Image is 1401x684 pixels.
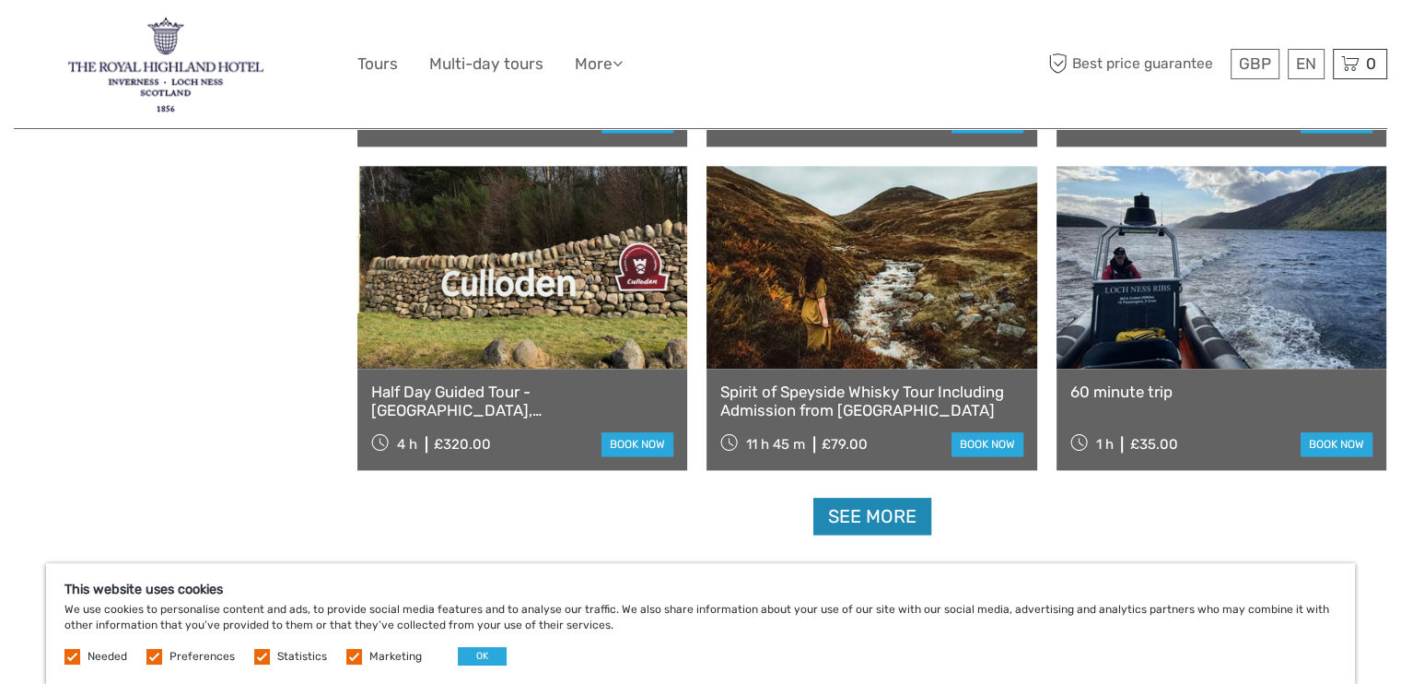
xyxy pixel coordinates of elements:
[371,383,673,420] a: Half Day Guided Tour -[GEOGRAPHIC_DATA], [GEOGRAPHIC_DATA], [GEOGRAPHIC_DATA] and [GEOGRAPHIC_DATA]
[277,649,327,665] label: Statistics
[1044,49,1226,79] span: Best price guarantee
[68,14,263,114] img: 969-e8673f68-c1db-4b2b-ae71-abcd84226628_logo_big.jpg
[720,383,1022,420] a: Spirit of Speyside Whisky Tour Including Admission from [GEOGRAPHIC_DATA]
[26,32,208,47] p: We're away right now. Please check back later!
[429,51,543,77] a: Multi-day tours
[369,649,422,665] label: Marketing
[1070,383,1372,401] a: 60 minute trip
[458,647,507,666] button: OK
[397,436,417,453] span: 4 h
[357,51,398,77] a: Tours
[1288,49,1325,79] div: EN
[46,563,1355,684] div: We use cookies to personalise content and ads, to provide social media features and to analyse ou...
[813,498,931,536] a: See more
[952,432,1023,456] a: book now
[88,649,127,665] label: Needed
[1363,54,1379,73] span: 0
[169,649,235,665] label: Preferences
[212,29,234,51] button: Open LiveChat chat widget
[1129,436,1177,453] div: £35.00
[575,51,623,77] a: More
[434,436,491,453] div: £320.00
[1095,436,1113,453] span: 1 h
[746,436,805,453] span: 11 h 45 m
[1301,432,1372,456] a: book now
[64,582,1337,597] h5: This website uses cookies
[601,432,673,456] a: book now
[1239,54,1271,73] span: GBP
[822,436,868,453] div: £79.00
